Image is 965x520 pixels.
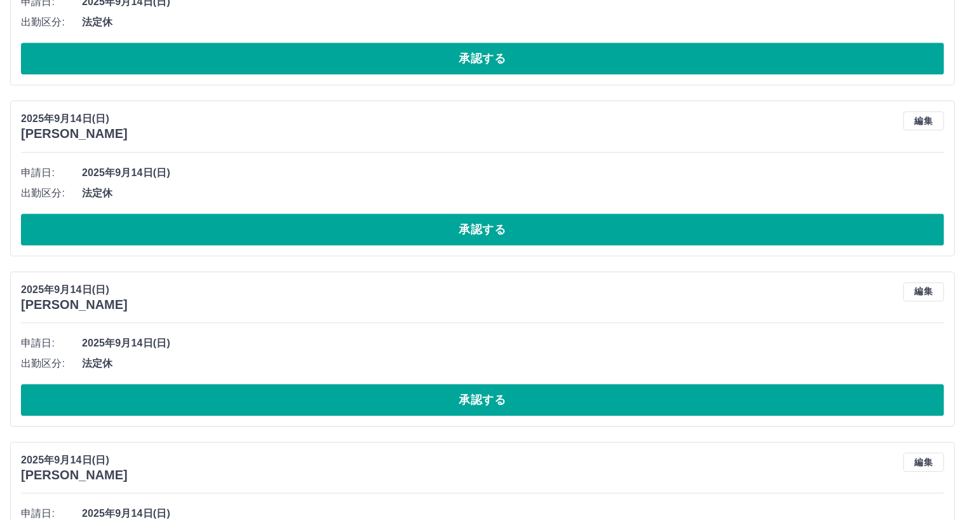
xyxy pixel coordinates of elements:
[82,15,944,30] span: 法定休
[21,43,944,74] button: 承認する
[903,111,944,130] button: 編集
[21,356,82,371] span: 出勤区分:
[903,282,944,301] button: 編集
[903,453,944,472] button: 編集
[21,384,944,416] button: 承認する
[82,336,944,351] span: 2025年9月14日(日)
[21,214,944,245] button: 承認する
[21,298,128,312] h3: [PERSON_NAME]
[21,165,82,181] span: 申請日:
[21,468,128,482] h3: [PERSON_NAME]
[21,336,82,351] span: 申請日:
[21,282,128,298] p: 2025年9月14日(日)
[21,453,128,468] p: 2025年9月14日(日)
[21,111,128,127] p: 2025年9月14日(日)
[82,186,944,201] span: 法定休
[82,356,944,371] span: 法定休
[21,186,82,201] span: 出勤区分:
[82,165,944,181] span: 2025年9月14日(日)
[21,127,128,141] h3: [PERSON_NAME]
[21,15,82,30] span: 出勤区分:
